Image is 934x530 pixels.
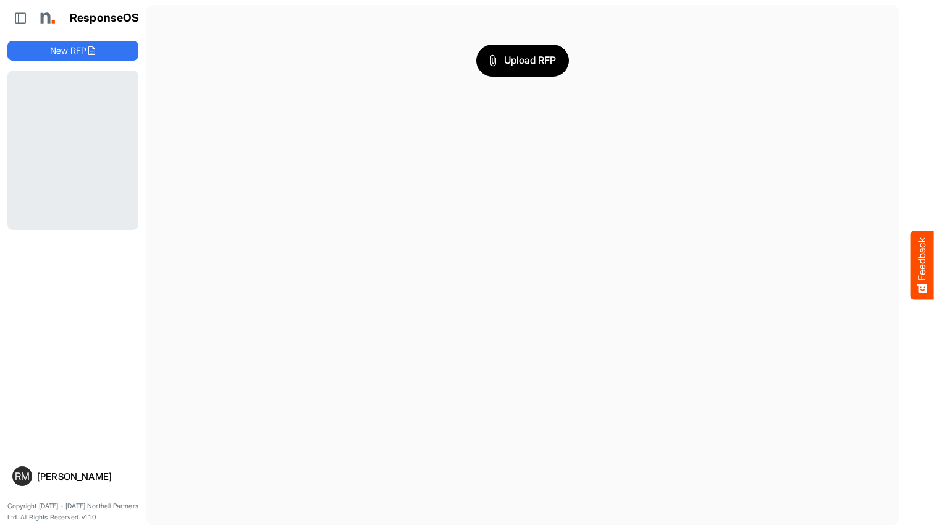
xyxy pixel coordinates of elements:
p: Copyright [DATE] - [DATE] Northell Partners Ltd. All Rights Reserved. v1.1.0 [7,501,138,523]
button: Upload RFP [476,45,569,77]
h1: ResponseOS [70,12,140,25]
div: Loading... [7,71,138,229]
button: Feedback [911,231,934,299]
span: Upload RFP [489,53,556,69]
img: Northell [34,6,59,30]
button: New RFP [7,41,138,61]
div: [PERSON_NAME] [37,472,133,481]
span: RM [15,471,30,481]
